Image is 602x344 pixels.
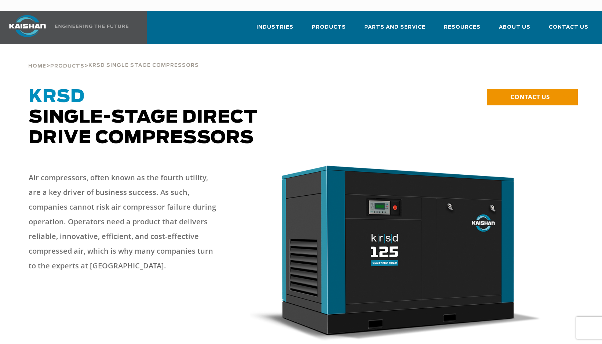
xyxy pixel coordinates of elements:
[312,18,346,43] a: Products
[250,163,541,341] img: krsd125
[499,23,530,32] span: About Us
[487,89,578,105] a: CONTACT US
[549,18,588,43] a: Contact Us
[50,64,84,69] span: Products
[29,170,216,273] p: Air compressors, often known as the fourth utility, are a key driver of business success. As such...
[256,23,293,32] span: Industries
[499,18,530,43] a: About Us
[256,18,293,43] a: Industries
[364,23,426,32] span: Parts and Service
[50,62,84,69] a: Products
[364,18,426,43] a: Parts and Service
[28,44,199,72] div: > >
[29,88,85,106] span: KRSD
[55,25,128,28] img: Engineering the future
[88,63,199,68] span: krsd single stage compressors
[549,23,588,32] span: Contact Us
[28,64,46,69] span: Home
[444,18,481,43] a: Resources
[28,62,46,69] a: Home
[312,23,346,32] span: Products
[510,93,550,101] span: CONTACT US
[444,23,481,32] span: Resources
[29,88,258,147] span: Single-Stage Direct Drive Compressors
